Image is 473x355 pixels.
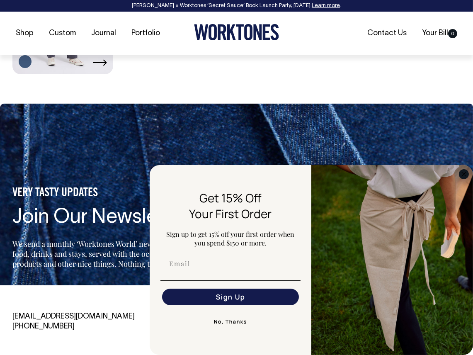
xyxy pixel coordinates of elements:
[162,289,299,305] button: Sign Up
[162,255,299,272] input: Email
[12,323,75,330] a: [PHONE_NUMBER]
[8,3,465,9] div: [PERSON_NAME] × Worktones ‘Secret Sauce’ Book Launch Party, [DATE]. .
[12,186,233,200] h5: VERY TASTY UPDATES
[88,27,119,40] a: Journal
[46,27,79,40] a: Custom
[419,27,461,40] a: Your Bill0
[128,27,163,40] a: Portfolio
[364,27,410,40] a: Contact Us
[459,169,469,179] button: Close dialog
[160,314,301,330] button: No, Thanks
[311,165,473,355] img: 5e34ad8f-4f05-4173-92a8-ea475ee49ac9.jpeg
[189,206,272,221] span: Your First Order
[150,165,473,355] div: FLYOUT Form
[167,230,295,247] span: Sign up to get 15% off your first order when you spend $150 or more.
[199,190,262,206] span: Get 15% Off
[12,313,135,320] a: [EMAIL_ADDRESS][DOMAIN_NAME]
[12,239,233,269] p: We send a monthly ‘Worktones World’ newsletter with the latest in food, drinks and stays, served ...
[448,29,457,38] span: 0
[12,27,37,40] a: Shop
[12,207,233,229] h4: Join Our Newsletter
[312,3,340,8] a: Learn more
